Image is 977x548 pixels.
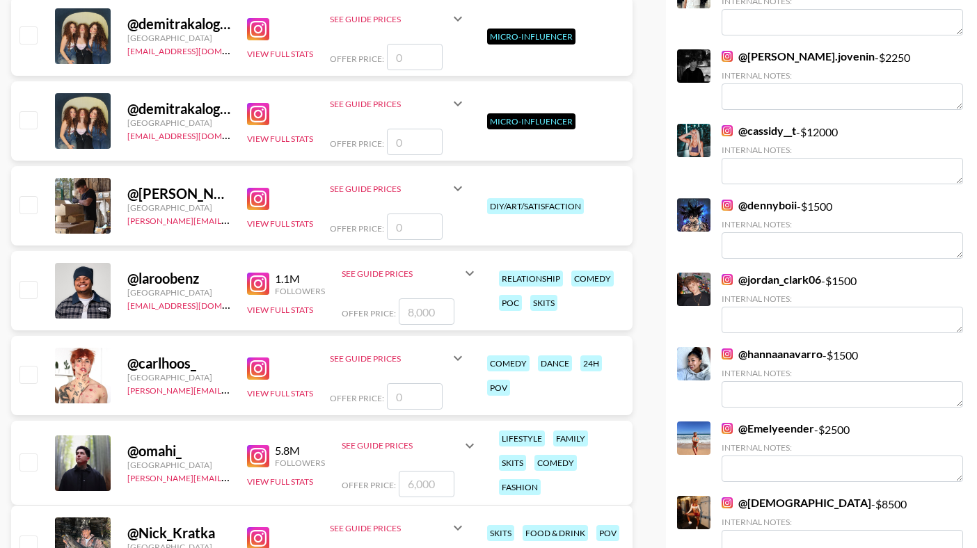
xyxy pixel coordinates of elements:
[127,287,230,298] div: [GEOGRAPHIC_DATA]
[399,471,454,497] input: 6,000
[722,274,733,285] img: Instagram
[330,341,466,375] div: See Guide Prices
[580,355,602,371] div: 24h
[330,223,384,234] span: Offer Price:
[127,372,230,382] div: [GEOGRAPHIC_DATA]
[127,185,230,202] div: @ [PERSON_NAME].gee__
[330,353,450,364] div: See Guide Prices
[127,442,230,460] div: @ omahi_
[275,272,325,286] div: 1.1M
[127,33,230,43] div: [GEOGRAPHIC_DATA]
[275,444,325,458] div: 5.8M
[275,286,325,296] div: Followers
[330,138,384,149] span: Offer Price:
[330,511,466,545] div: See Guide Prices
[722,49,875,63] a: @[PERSON_NAME].jovenin
[722,219,963,229] div: Internal Notes:
[387,383,443,410] input: 0
[330,14,450,24] div: See Guide Prices
[342,257,478,290] div: See Guide Prices
[722,293,963,304] div: Internal Notes:
[127,470,333,483] a: [PERSON_NAME][EMAIL_ADDRESS][DOMAIN_NAME]
[342,480,396,490] span: Offer Price:
[487,525,514,541] div: skits
[722,51,733,62] img: Instagram
[330,99,450,109] div: See Guide Prices
[387,44,443,70] input: 0
[127,460,230,470] div: [GEOGRAPHIC_DATA]
[247,188,269,210] img: Instagram
[722,145,963,155] div: Internal Notes:
[247,49,313,59] button: View Full Stats
[487,113,575,129] div: Micro-Influencer
[127,382,333,396] a: [PERSON_NAME][EMAIL_ADDRESS][DOMAIN_NAME]
[722,497,733,508] img: Instagram
[387,129,443,155] input: 0
[275,458,325,468] div: Followers
[523,525,588,541] div: food & drink
[534,455,577,471] div: comedy
[722,347,963,408] div: - $ 1500
[499,271,563,287] div: relationship
[499,295,522,311] div: poc
[342,308,396,319] span: Offer Price:
[553,430,588,446] div: family
[330,393,384,403] span: Offer Price:
[722,124,796,138] a: @cassidy__t
[247,134,313,144] button: View Full Stats
[127,298,267,311] a: [EMAIL_ADDRESS][DOMAIN_NAME]
[127,270,230,287] div: @ laroobenz
[330,2,466,35] div: See Guide Prices
[127,118,230,128] div: [GEOGRAPHIC_DATA]
[530,295,557,311] div: skits
[127,100,230,118] div: @ demitrakalogeras
[127,213,333,226] a: [PERSON_NAME][EMAIL_ADDRESS][DOMAIN_NAME]
[499,430,545,446] div: lifestyle
[247,18,269,40] img: Instagram
[247,357,269,380] img: Instagram
[487,380,510,396] div: pov
[247,388,313,398] button: View Full Stats
[722,496,871,510] a: @[DEMOGRAPHIC_DATA]
[330,184,450,194] div: See Guide Prices
[247,218,313,229] button: View Full Stats
[247,445,269,467] img: Instagram
[330,54,384,64] span: Offer Price:
[722,198,963,259] div: - $ 1500
[722,421,814,435] a: @Emelyeender
[722,517,963,527] div: Internal Notes:
[499,479,541,495] div: fashion
[722,70,963,81] div: Internal Notes:
[499,455,526,471] div: skits
[722,198,797,212] a: @dennyboii
[722,49,963,110] div: - $ 2250
[538,355,572,371] div: dance
[571,271,614,287] div: comedy
[127,524,230,542] div: @ Nick_Kratka
[722,273,963,333] div: - $ 1500
[127,43,267,56] a: [EMAIL_ADDRESS][DOMAIN_NAME]
[247,273,269,295] img: Instagram
[127,355,230,372] div: @ carlhoos_
[722,368,963,378] div: Internal Notes:
[330,87,466,120] div: See Guide Prices
[127,15,230,33] div: @ demitrakalogeras
[596,525,619,541] div: pov
[342,268,461,279] div: See Guide Prices
[247,305,313,315] button: View Full Stats
[722,423,733,434] img: Instagram
[342,429,478,462] div: See Guide Prices
[387,213,443,240] input: 0
[330,172,466,205] div: See Guide Prices
[722,347,823,361] a: @hannaanavarro
[487,29,575,45] div: Micro-Influencer
[722,125,733,136] img: Instagram
[247,103,269,125] img: Instagram
[722,200,733,211] img: Instagram
[342,440,461,451] div: See Guide Prices
[722,273,821,287] a: @jordan_clark06
[247,476,313,487] button: View Full Stats
[722,348,733,360] img: Instagram
[127,202,230,213] div: [GEOGRAPHIC_DATA]
[127,128,267,141] a: [EMAIL_ADDRESS][DOMAIN_NAME]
